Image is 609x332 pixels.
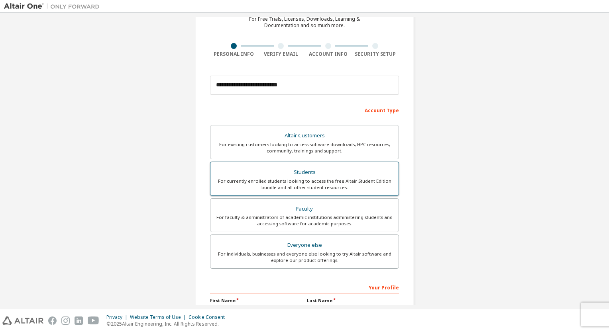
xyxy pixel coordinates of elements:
img: youtube.svg [88,316,99,325]
div: For Free Trials, Licenses, Downloads, Learning & Documentation and so much more. [249,16,360,29]
img: altair_logo.svg [2,316,43,325]
div: Altair Customers [215,130,394,141]
div: Account Type [210,104,399,116]
div: Everyone else [215,240,394,251]
div: Faculty [215,203,394,215]
div: For individuals, businesses and everyone else looking to try Altair software and explore our prod... [215,251,394,264]
div: For existing customers looking to access software downloads, HPC resources, community, trainings ... [215,141,394,154]
div: Account Info [304,51,352,57]
div: For faculty & administrators of academic institutions administering students and accessing softwa... [215,214,394,227]
div: Privacy [106,314,130,320]
label: First Name [210,297,302,304]
div: Website Terms of Use [130,314,189,320]
div: Verify Email [257,51,305,57]
div: Security Setup [352,51,399,57]
div: Students [215,167,394,178]
img: linkedin.svg [75,316,83,325]
div: Cookie Consent [189,314,230,320]
p: © 2025 Altair Engineering, Inc. All Rights Reserved. [106,320,230,327]
img: instagram.svg [61,316,70,325]
div: For currently enrolled students looking to access the free Altair Student Edition bundle and all ... [215,178,394,191]
div: Your Profile [210,281,399,293]
label: Last Name [307,297,399,304]
div: Personal Info [210,51,257,57]
img: Altair One [4,2,104,10]
img: facebook.svg [48,316,57,325]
